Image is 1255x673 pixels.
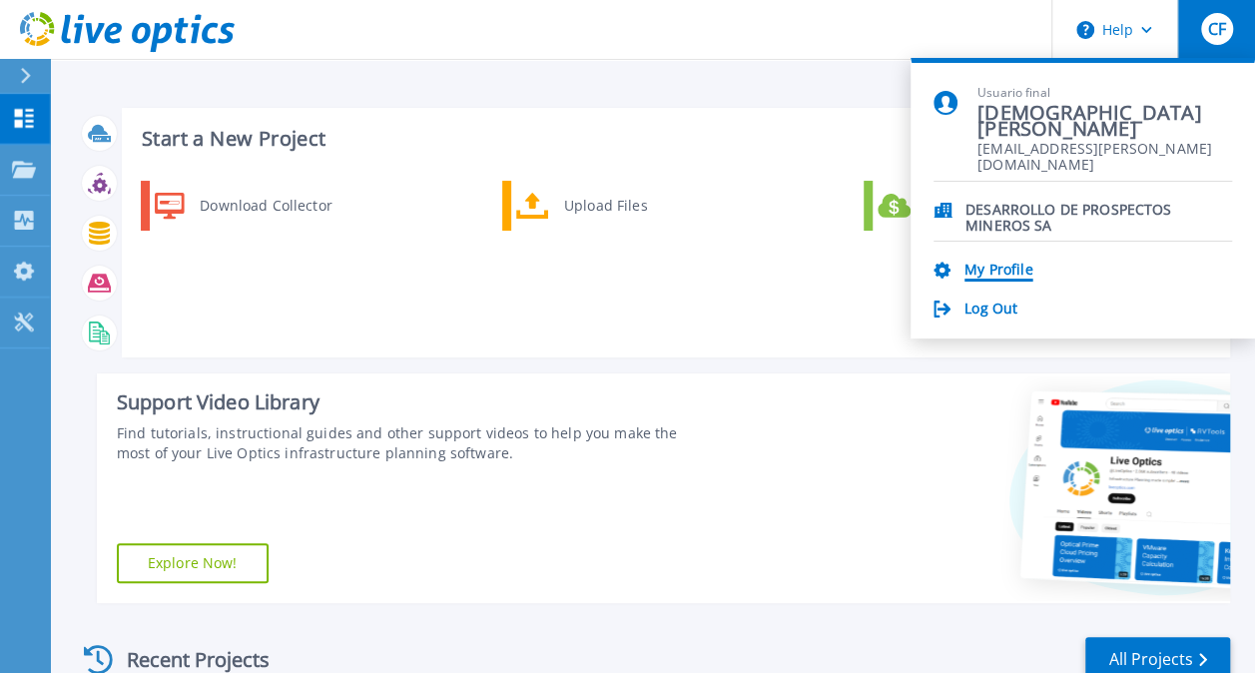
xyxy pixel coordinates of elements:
[1207,21,1225,37] span: CF
[965,202,1232,221] p: DESARROLLO DE PROSPECTOS MINEROS SA
[117,543,269,583] a: Explore Now!
[977,108,1232,135] span: [DEMOGRAPHIC_DATA][PERSON_NAME]
[977,141,1232,160] span: [EMAIL_ADDRESS][PERSON_NAME][DOMAIN_NAME]
[964,301,1017,320] a: Log Out
[141,181,345,231] a: Download Collector
[964,262,1032,281] a: My Profile
[142,128,1204,150] h3: Start a New Project
[977,85,1232,102] span: Usuario final
[864,181,1068,231] a: Cloud Pricing Calculator
[190,186,340,226] div: Download Collector
[502,181,707,231] a: Upload Files
[117,389,706,415] div: Support Video Library
[554,186,702,226] div: Upload Files
[117,423,706,463] div: Find tutorials, instructional guides and other support videos to help you make the most of your L...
